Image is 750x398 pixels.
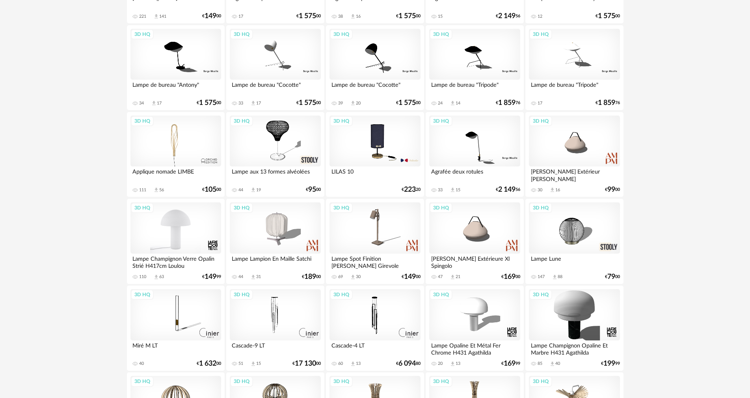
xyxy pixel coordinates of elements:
[226,112,324,197] a: 3D HQ Lampe aux 13 formes alvéolées 44 Download icon 19 €9500
[438,274,443,280] div: 47
[326,112,424,197] a: 3D HQ LILAS 10 €22320
[430,203,452,213] div: 3D HQ
[256,361,261,366] div: 15
[356,14,361,19] div: 16
[197,100,221,106] div: € 00
[130,80,221,95] div: Lampe de bureau "Antony"
[139,274,146,280] div: 110
[350,274,356,280] span: Download icon
[529,376,552,387] div: 3D HQ
[504,361,516,366] span: 169
[131,116,154,126] div: 3D HQ
[238,14,243,19] div: 17
[605,274,620,280] div: € 00
[438,361,443,366] div: 20
[338,361,343,366] div: 60
[330,203,353,213] div: 3D HQ
[426,286,523,371] a: 3D HQ Lampe Opaline Et Métal Fer Chrome H431 Agathilda 20 Download icon 13 €16999
[456,274,460,280] div: 21
[256,101,261,106] div: 17
[356,101,361,106] div: 20
[438,14,443,19] div: 15
[396,13,421,19] div: € 00
[430,116,452,126] div: 3D HQ
[130,166,221,182] div: Applique nomade LIMBE
[153,187,159,193] span: Download icon
[230,203,253,213] div: 3D HQ
[127,112,225,197] a: 3D HQ Applique nomade LIMBE 111 Download icon 56 €10500
[139,361,144,366] div: 40
[498,100,516,106] span: 1 859
[603,361,615,366] span: 199
[438,101,443,106] div: 24
[429,254,520,269] div: [PERSON_NAME] Extérieure Xl Spingolo
[330,116,353,126] div: 3D HQ
[329,166,420,182] div: LILAS 10
[426,199,523,284] a: 3D HQ [PERSON_NAME] Extérieure Xl Spingolo 47 Download icon 21 €16900
[299,100,316,106] span: 1 575
[202,13,221,19] div: € 00
[596,13,620,19] div: € 00
[496,13,520,19] div: € 56
[202,274,221,280] div: € 99
[456,101,460,106] div: 14
[529,290,552,300] div: 3D HQ
[256,274,261,280] div: 31
[398,100,416,106] span: 1 575
[295,361,316,366] span: 17 130
[139,101,144,106] div: 34
[426,112,523,197] a: 3D HQ Agrafée deux rotules 33 Download icon 15 €2 14956
[238,361,243,366] div: 51
[529,80,620,95] div: Lampe de bureau "Tripode"
[538,274,545,280] div: 147
[226,286,324,371] a: 3D HQ Cascade-9 LT 51 Download icon 15 €17 13000
[350,100,356,106] span: Download icon
[202,187,221,192] div: € 00
[338,14,343,19] div: 38
[504,274,516,280] span: 169
[159,14,166,19] div: 141
[250,361,256,367] span: Download icon
[250,274,256,280] span: Download icon
[558,274,562,280] div: 88
[538,14,542,19] div: 12
[308,187,316,192] span: 95
[306,187,321,192] div: € 00
[529,254,620,269] div: Lampe Lune
[402,187,421,192] div: € 20
[538,361,542,366] div: 85
[429,166,520,182] div: Agrafée deux rotules
[326,286,424,371] a: 3D HQ Cascade-4 LT 60 Download icon 13 €6 09480
[159,274,164,280] div: 63
[296,100,321,106] div: € 00
[450,187,456,193] span: Download icon
[131,376,154,387] div: 3D HQ
[607,274,615,280] span: 79
[230,116,253,126] div: 3D HQ
[426,25,523,110] a: 3D HQ Lampe de bureau "Tripode" 24 Download icon 14 €1 85976
[596,100,620,106] div: € 76
[356,361,361,366] div: 13
[598,13,615,19] span: 1 575
[338,101,343,106] div: 39
[438,187,443,193] div: 33
[159,187,164,193] div: 56
[555,187,560,193] div: 16
[501,274,520,280] div: € 00
[127,199,225,284] a: 3D HQ Lampe Champignon Verre Opalin Strié H417cm Loulou 110 Download icon 63 €14999
[197,361,221,366] div: € 00
[529,203,552,213] div: 3D HQ
[450,361,456,367] span: Download icon
[131,290,154,300] div: 3D HQ
[230,254,320,269] div: Lampe Lampion En Maille Satchi
[299,13,316,19] span: 1 575
[238,274,243,280] div: 44
[329,80,420,95] div: Lampe de bureau "Cocotte"
[238,101,243,106] div: 33
[607,187,615,192] span: 99
[226,199,324,284] a: 3D HQ Lampe Lampion En Maille Satchi 44 Download icon 31 €18900
[153,274,159,280] span: Download icon
[396,361,421,366] div: € 80
[498,13,516,19] span: 2 149
[404,187,416,192] span: 223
